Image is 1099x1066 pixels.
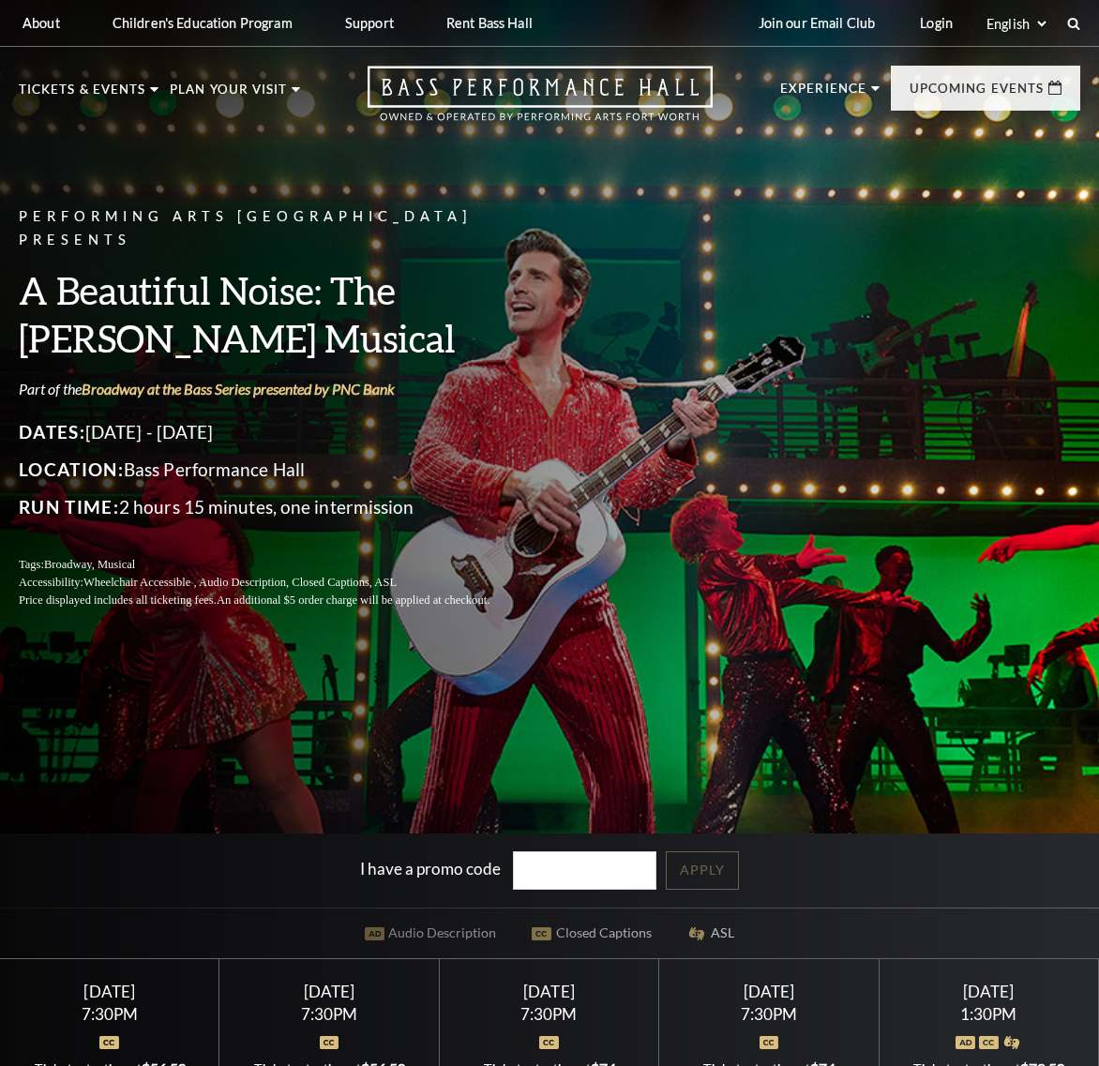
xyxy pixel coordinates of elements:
[539,1036,559,1049] img: icon_oc.svg
[462,1006,637,1022] div: 7:30PM
[19,421,85,443] span: Dates:
[19,205,534,252] p: Performing Arts [GEOGRAPHIC_DATA] Presents
[910,83,1044,105] p: Upcoming Events
[19,574,534,592] p: Accessibility:
[44,558,135,571] span: Broadway, Musical
[23,15,60,31] p: About
[113,15,293,31] p: Children's Education Program
[19,417,534,447] p: [DATE] - [DATE]
[901,982,1076,1001] div: [DATE]
[19,556,534,574] p: Tags:
[780,83,866,105] p: Experience
[19,592,534,609] p: Price displayed includes all ticketing fees.
[23,982,197,1001] div: [DATE]
[19,266,534,362] h3: A Beautiful Noise: The [PERSON_NAME] Musical
[23,1006,197,1022] div: 7:30PM
[1002,1036,1022,1049] img: icon_asla.svg
[99,1036,119,1049] img: icon_oc.svg
[360,859,501,878] label: I have a promo code
[760,1036,779,1049] img: icon_oc.svg
[956,1036,975,1049] img: icon_ad.svg
[217,593,489,607] span: An additional $5 order charge will be applied at checkout.
[901,1006,1076,1022] div: 1:30PM
[462,982,637,1001] div: [DATE]
[82,380,395,398] a: Broadway at the Bass Series presented by PNC Bank
[983,15,1049,33] select: Select:
[19,496,119,518] span: Run Time:
[682,1006,856,1022] div: 7:30PM
[345,15,394,31] p: Support
[242,982,416,1001] div: [DATE]
[979,1036,999,1049] img: icon_oc.svg
[242,1006,416,1022] div: 7:30PM
[19,492,534,522] p: 2 hours 15 minutes, one intermission
[19,455,534,485] p: Bass Performance Hall
[320,1036,339,1049] img: icon_oc.svg
[446,15,533,31] p: Rent Bass Hall
[83,576,397,589] span: Wheelchair Accessible , Audio Description, Closed Captions, ASL
[682,982,856,1001] div: [DATE]
[19,458,124,480] span: Location:
[19,379,534,399] p: Part of the
[19,83,145,106] p: Tickets & Events
[170,83,287,106] p: Plan Your Visit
